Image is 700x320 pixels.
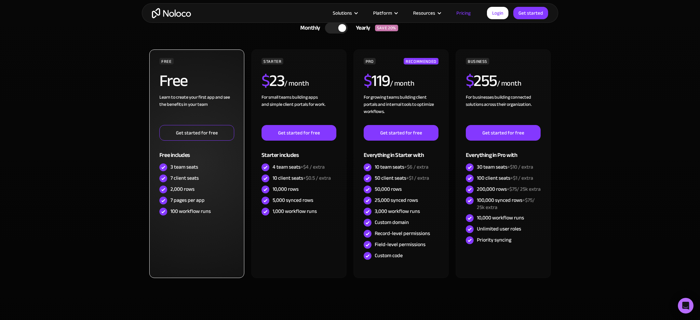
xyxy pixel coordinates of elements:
div: 10 team seats [375,163,428,171]
div: Free includes [159,141,234,162]
div: Platform [365,9,405,17]
div: 50 client seats [375,174,429,182]
div: 200,000 rows [477,186,541,193]
div: Unlimited user roles [477,225,521,232]
div: 30 team seats [477,163,533,171]
div: Resources [405,9,448,17]
div: SAVE 20% [375,25,398,31]
div: Resources [413,9,435,17]
h2: 119 [364,73,390,89]
span: +$4 / extra [301,162,325,172]
div: Open Intercom Messenger [678,298,693,313]
div: For growing teams building client portals and internal tools to optimize workflows. [364,94,438,125]
div: Solutions [333,9,352,17]
div: 10,000 rows [273,186,299,193]
h2: Free [159,73,188,89]
span: +$75/ 25k extra [507,184,541,194]
h2: 255 [466,73,497,89]
div: 100 client seats [477,174,533,182]
a: Login [487,7,508,19]
div: 100,000 synced rows [477,197,541,211]
div: Priority syncing [477,236,511,243]
div: Yearly [348,23,375,33]
span: $ [364,65,372,96]
div: / month [284,78,309,89]
div: 3 team seats [170,163,198,171]
div: STARTER [262,58,283,64]
div: 25,000 synced rows [375,197,418,204]
div: 2,000 rows [170,186,195,193]
a: Get started for free [466,125,541,141]
div: 5,000 synced rows [273,197,313,204]
a: Get started [513,7,548,19]
a: Get started for free [262,125,336,141]
span: +$75/ 25k extra [477,195,535,212]
div: Record-level permissions [375,230,430,237]
div: Learn to create your first app and see the benefits in your team ‍ [159,94,234,125]
div: Starter includes [262,141,336,162]
div: Solutions [325,9,365,17]
div: 100 workflow runs [170,208,211,215]
div: / month [390,78,414,89]
div: 50,000 rows [375,186,402,193]
span: +$10 / extra [507,162,533,172]
a: Get started for free [364,125,438,141]
div: Everything in Pro with [466,141,541,162]
a: Get started for free [159,125,234,141]
div: Platform [373,9,392,17]
div: Custom domain [375,219,409,226]
a: home [152,8,191,18]
div: For businesses building connected solutions across their organization. ‍ [466,94,541,125]
span: $ [262,65,270,96]
div: 3,000 workflow runs [375,208,420,215]
div: Monthly [292,23,325,33]
div: Everything in Starter with [364,141,438,162]
span: +$1 / extra [510,173,533,183]
div: 4 team seats [273,163,325,171]
div: For small teams building apps and simple client portals for work. ‍ [262,94,336,125]
a: Pricing [448,9,479,17]
div: 1,000 workflow runs [273,208,317,215]
span: $ [466,65,474,96]
div: 7 client seats [170,174,199,182]
span: +$6 / extra [404,162,428,172]
h2: 23 [262,73,285,89]
div: 10,000 workflow runs [477,214,524,221]
div: 10 client seats [273,174,331,182]
span: +$0.5 / extra [303,173,331,183]
div: PRO [364,58,376,64]
div: / month [497,78,521,89]
div: BUSINESS [466,58,489,64]
div: FREE [159,58,174,64]
div: Custom code [375,252,403,259]
div: 7 pages per app [170,197,205,204]
span: +$1 / extra [406,173,429,183]
div: RECOMMENDED [404,58,438,64]
div: Field-level permissions [375,241,425,248]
